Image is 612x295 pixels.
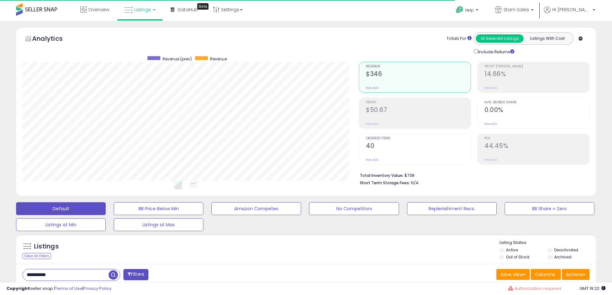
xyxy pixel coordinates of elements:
[484,106,589,115] h2: 0.00%
[469,48,522,55] div: Include Returns
[197,3,208,10] div: Tooltip anchor
[178,6,198,13] span: DataHub
[451,1,485,21] a: Help
[366,158,378,162] small: Prev: N/A
[484,86,497,90] small: Prev: N/A
[6,285,30,291] strong: Copyright
[114,202,203,215] button: BB Price Below Min
[211,202,301,215] button: Amazon Competes
[580,285,606,291] span: 2025-09-15 19:22 GMT
[114,218,203,231] button: Listings at Max
[366,137,471,140] span: Ordered Items
[55,285,82,291] a: Terms of Use
[544,6,595,21] a: Hi [PERSON_NAME]
[134,6,151,13] span: Listings
[123,269,148,280] button: Filters
[210,56,227,62] span: Revenue
[484,65,589,68] span: Profit [PERSON_NAME]
[484,158,497,162] small: Prev: N/A
[503,6,529,13] span: Stam Sales
[88,6,109,13] span: Overview
[465,7,474,13] span: Help
[366,70,471,79] h2: $346
[552,6,591,13] span: Hi [PERSON_NAME]
[360,173,404,178] b: Total Inventory Value:
[366,65,471,68] span: Revenue
[309,202,399,215] button: No Competitors
[484,101,589,104] span: Avg. Buybox Share
[163,56,192,62] span: Revenue (prev)
[411,180,419,186] span: N/A
[360,180,410,186] b: Short Term Storage Fees:
[484,122,497,126] small: Prev: N/A
[484,137,589,140] span: ROI
[360,171,585,179] li: $738
[554,254,572,260] label: Archived
[562,269,590,280] button: Actions
[366,106,471,115] h2: $50.67
[16,202,106,215] button: Default
[83,285,111,291] a: Privacy Policy
[531,269,561,280] button: Columns
[484,70,589,79] h2: 14.66%
[496,269,530,280] button: Save View
[535,271,555,278] span: Columns
[523,34,571,43] button: Listings With Cost
[505,202,594,215] button: BB Share = Zero
[456,6,464,14] i: Get Help
[506,247,518,253] label: Active
[22,253,51,259] div: Clear All Filters
[34,242,59,251] h5: Listings
[447,36,472,42] div: Totals For
[16,218,106,231] button: Listings at Min
[366,86,378,90] small: Prev: N/A
[554,247,578,253] label: Deactivated
[366,122,378,126] small: Prev: N/A
[506,254,529,260] label: Out of Stock
[6,286,111,292] div: seller snap | |
[366,142,471,151] h2: 40
[32,34,75,45] h5: Analytics
[366,101,471,104] span: Profit
[484,142,589,151] h2: 44.45%
[407,202,497,215] button: Replenishment Recs.
[476,34,524,43] button: All Selected Listings
[500,240,596,246] p: Listing States:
